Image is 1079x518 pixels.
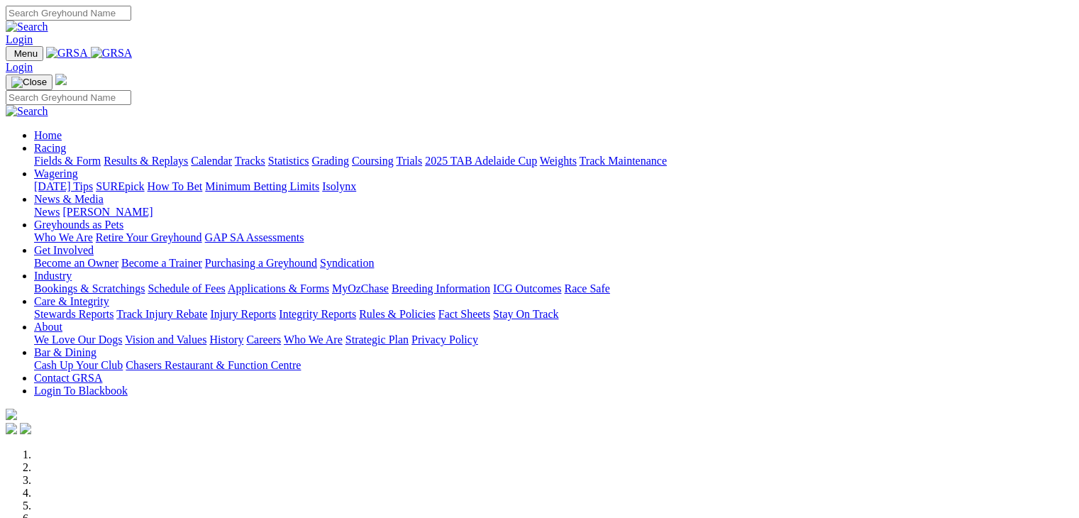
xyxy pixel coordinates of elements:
[34,231,93,243] a: Who We Are
[34,244,94,256] a: Get Involved
[62,206,153,218] a: [PERSON_NAME]
[580,155,667,167] a: Track Maintenance
[126,359,301,371] a: Chasers Restaurant & Function Centre
[284,334,343,346] a: Who We Are
[34,155,101,167] a: Fields & Form
[210,308,276,320] a: Injury Reports
[34,206,60,218] a: News
[34,142,66,154] a: Racing
[91,47,133,60] img: GRSA
[34,257,118,269] a: Become an Owner
[322,180,356,192] a: Isolynx
[438,308,490,320] a: Fact Sheets
[34,372,102,384] a: Contact GRSA
[34,257,1073,270] div: Get Involved
[493,282,561,294] a: ICG Outcomes
[125,334,206,346] a: Vision and Values
[96,180,144,192] a: SUREpick
[6,409,17,420] img: logo-grsa-white.png
[6,105,48,118] img: Search
[11,77,47,88] img: Close
[493,308,558,320] a: Stay On Track
[34,359,1073,372] div: Bar & Dining
[34,321,62,333] a: About
[34,155,1073,167] div: Racing
[205,180,319,192] a: Minimum Betting Limits
[246,334,281,346] a: Careers
[34,334,122,346] a: We Love Our Dogs
[34,282,1073,295] div: Industry
[6,61,33,73] a: Login
[34,334,1073,346] div: About
[46,47,88,60] img: GRSA
[121,257,202,269] a: Become a Trainer
[268,155,309,167] a: Statistics
[34,180,1073,193] div: Wagering
[34,167,78,180] a: Wagering
[96,231,202,243] a: Retire Your Greyhound
[34,308,1073,321] div: Care & Integrity
[6,46,43,61] button: Toggle navigation
[392,282,490,294] a: Breeding Information
[34,359,123,371] a: Cash Up Your Club
[191,155,232,167] a: Calendar
[6,6,131,21] input: Search
[540,155,577,167] a: Weights
[205,257,317,269] a: Purchasing a Greyhound
[148,282,225,294] a: Schedule of Fees
[34,180,93,192] a: [DATE] Tips
[20,423,31,434] img: twitter.svg
[425,155,537,167] a: 2025 TAB Adelaide Cup
[396,155,422,167] a: Trials
[279,308,356,320] a: Integrity Reports
[34,206,1073,219] div: News & Media
[235,155,265,167] a: Tracks
[332,282,389,294] a: MyOzChase
[116,308,207,320] a: Track Injury Rebate
[104,155,188,167] a: Results & Replays
[6,75,52,90] button: Toggle navigation
[320,257,374,269] a: Syndication
[352,155,394,167] a: Coursing
[34,308,114,320] a: Stewards Reports
[34,231,1073,244] div: Greyhounds as Pets
[34,385,128,397] a: Login To Blackbook
[312,155,349,167] a: Grading
[205,231,304,243] a: GAP SA Assessments
[209,334,243,346] a: History
[564,282,609,294] a: Race Safe
[34,219,123,231] a: Greyhounds as Pets
[6,423,17,434] img: facebook.svg
[6,21,48,33] img: Search
[148,180,203,192] a: How To Bet
[34,282,145,294] a: Bookings & Scratchings
[34,295,109,307] a: Care & Integrity
[6,33,33,45] a: Login
[34,193,104,205] a: News & Media
[345,334,409,346] a: Strategic Plan
[14,48,38,59] span: Menu
[34,346,96,358] a: Bar & Dining
[411,334,478,346] a: Privacy Policy
[228,282,329,294] a: Applications & Forms
[34,270,72,282] a: Industry
[359,308,436,320] a: Rules & Policies
[6,90,131,105] input: Search
[55,74,67,85] img: logo-grsa-white.png
[34,129,62,141] a: Home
